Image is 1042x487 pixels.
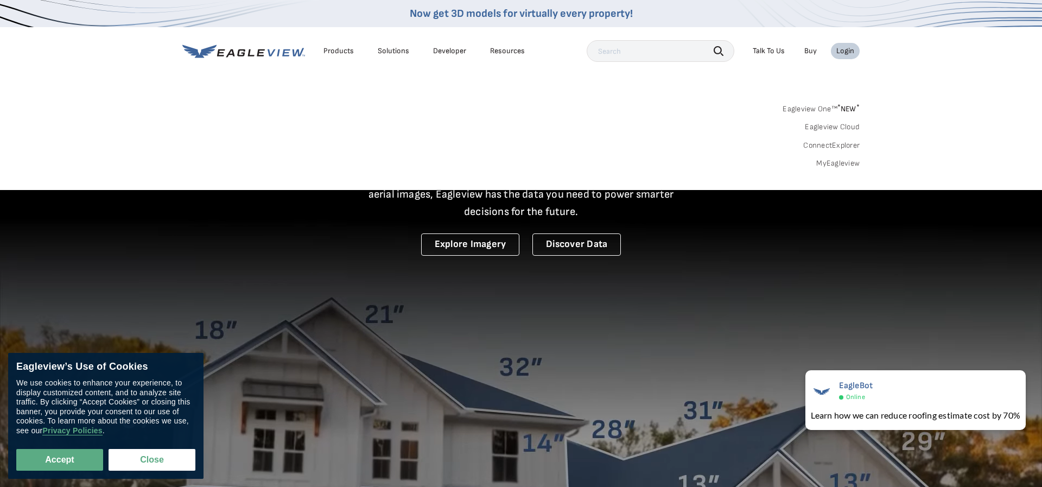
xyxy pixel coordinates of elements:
a: Discover Data [532,233,621,256]
span: Online [846,393,865,401]
div: Login [836,46,854,56]
a: MyEagleview [816,159,860,168]
p: A new era starts here. Built on more than 3.5 billion high-resolution aerial images, Eagleview ha... [355,168,687,220]
button: Close [109,449,195,471]
a: Eagleview One™*NEW* [783,101,860,113]
a: Developer [433,46,466,56]
div: Eagleview’s Use of Cookies [16,361,195,373]
a: Explore Imagery [421,233,520,256]
div: Talk To Us [753,46,785,56]
span: EagleBot [839,381,873,391]
div: Solutions [378,46,409,56]
div: Learn how we can reduce roofing estimate cost by 70% [811,409,1020,422]
div: We use cookies to enhance your experience, to display customized content, and to analyze site tra... [16,378,195,435]
div: Products [323,46,354,56]
a: Now get 3D models for virtually every property! [410,7,633,20]
a: Buy [804,46,817,56]
span: NEW [837,104,860,113]
div: Resources [490,46,525,56]
input: Search [587,40,734,62]
button: Accept [16,449,103,471]
img: EagleBot [811,381,833,402]
a: Privacy Policies [42,426,102,435]
a: ConnectExplorer [803,141,860,150]
a: Eagleview Cloud [805,122,860,132]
